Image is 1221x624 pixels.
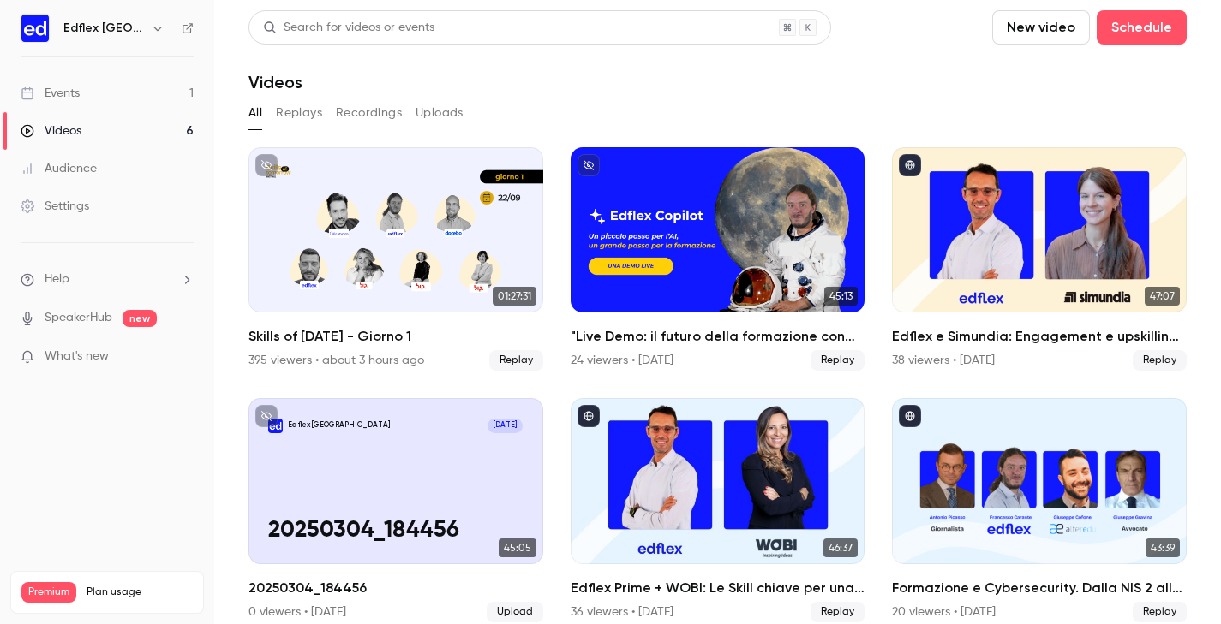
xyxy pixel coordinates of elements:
h1: Videos [248,72,302,92]
a: 20250304_184456Edflex [GEOGRAPHIC_DATA][DATE]20250304_18445645:0520250304_1844560 viewers • [DATE... [248,398,543,621]
span: Replay [489,350,543,371]
button: Replays [276,99,322,127]
p: 20250304_184456 [268,517,523,544]
span: 01:27:31 [493,287,536,306]
li: Skills of Tomorrow - Giorno 1 [248,147,543,371]
h2: Edflex Prime + WOBI: Le Skill chiave per una leadership a prova di futuro [571,578,865,598]
span: Upload [487,602,543,622]
button: published [578,405,600,427]
span: Replay [1133,602,1187,622]
div: 0 viewers • [DATE] [248,603,346,621]
span: 46:37 [823,538,858,557]
span: [DATE] [488,419,524,433]
div: 24 viewers • [DATE] [571,352,673,369]
a: 46:37Edflex Prime + WOBI: Le Skill chiave per una leadership a prova di futuro36 viewers • [DATE]... [571,398,865,621]
a: 01:27:31Skills of [DATE] - Giorno 1395 viewers • about 3 hours agoReplay [248,147,543,371]
span: Help [45,270,69,288]
h2: Formazione e Cybersecurity. Dalla NIS 2 alla cyber-escalation: la risposta di Edflex Prime e Alte... [892,578,1187,598]
span: What's new [45,348,109,365]
div: Events [21,85,80,102]
h2: "Live Demo: il futuro della formazione con Edflex Copilot" [571,326,865,347]
li: "Live Demo: il futuro della formazione con Edflex Copilot" [571,147,865,371]
button: Uploads [416,99,464,127]
button: published [899,154,921,176]
span: Replay [811,350,865,371]
section: Videos [248,10,1187,614]
p: Edflex [GEOGRAPHIC_DATA] [288,420,390,431]
div: Videos [21,122,81,140]
h2: Skills of [DATE] - Giorno 1 [248,326,543,347]
span: Replay [811,602,865,622]
span: Premium [21,582,76,603]
span: new [123,310,157,327]
span: Plan usage [87,585,193,599]
div: Settings [21,198,89,215]
span: 43:39 [1146,538,1180,557]
li: Edflex Prime + WOBI: Le Skill chiave per una leadership a prova di futuro [571,398,865,621]
button: New video [992,10,1090,45]
span: 45:05 [499,538,536,557]
li: 20250304_184456 [248,398,543,621]
button: published [899,405,921,427]
a: 47:07Edflex e Simundia: Engagement e upskilling per la talent retention38 viewers • [DATE]Replay [892,147,1187,371]
button: Schedule [1097,10,1187,45]
span: Replay [1133,350,1187,371]
iframe: Noticeable Trigger [173,349,194,365]
button: unpublished [255,405,278,427]
li: Formazione e Cybersecurity. Dalla NIS 2 alla cyber-escalation: la risposta di Edflex Prime e Alte... [892,398,1187,621]
span: 45:13 [824,287,858,306]
h6: Edflex [GEOGRAPHIC_DATA] [63,20,144,37]
li: help-dropdown-opener [21,270,194,288]
button: Recordings [336,99,402,127]
span: 47:07 [1145,287,1180,306]
ul: Videos [248,147,1187,622]
a: 45:13"Live Demo: il futuro della formazione con Edflex Copilot"24 viewers • [DATE]Replay [571,147,865,371]
button: unpublished [255,154,278,176]
img: Edflex Italy [21,15,49,42]
button: unpublished [578,154,600,176]
div: 20 viewers • [DATE] [892,603,996,621]
div: 395 viewers • about 3 hours ago [248,352,424,369]
div: Search for videos or events [263,19,434,37]
h2: Edflex e Simundia: Engagement e upskilling per la talent retention [892,326,1187,347]
h2: 20250304_184456 [248,578,543,598]
div: Audience [21,160,97,177]
div: 36 viewers • [DATE] [571,603,673,621]
a: SpeakerHub [45,309,112,327]
button: All [248,99,262,127]
a: 43:39Formazione e Cybersecurity. Dalla NIS 2 alla cyber-escalation: la risposta di Edflex Prime e... [892,398,1187,621]
div: 38 viewers • [DATE] [892,352,995,369]
li: Edflex e Simundia: Engagement e upskilling per la talent retention [892,147,1187,371]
